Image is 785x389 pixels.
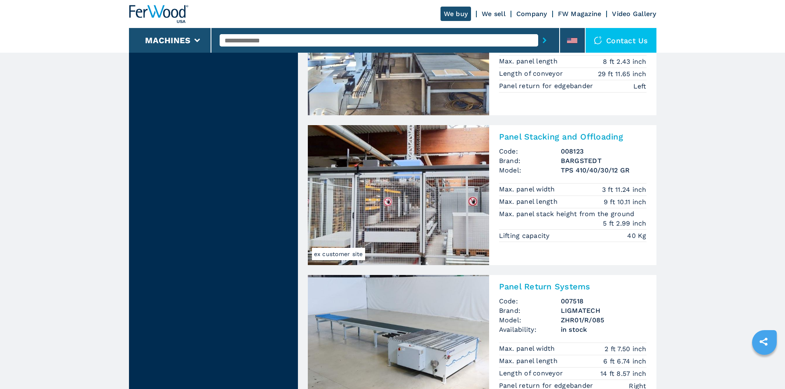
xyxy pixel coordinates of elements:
[499,369,565,378] p: Length of conveyor
[499,197,560,206] p: Max. panel length
[558,10,602,18] a: FW Magazine
[499,156,561,165] span: Brand:
[602,185,647,194] em: 3 ft 11.24 inch
[598,69,647,79] em: 29 ft 11.65 inch
[499,57,560,66] p: Max. panel length
[603,219,647,228] em: 5 ft 2.99 inch
[441,7,471,21] a: We buy
[499,165,561,175] span: Model:
[561,296,647,306] h3: 007518
[604,197,647,207] em: 9 ft 10.11 inch
[499,325,561,334] span: Availability:
[482,10,506,18] a: We sell
[612,10,656,18] a: Video Gallery
[603,356,647,366] em: 6 ft 6.74 inch
[561,306,647,315] h3: LIGMATECH
[561,325,647,334] span: in stock
[499,282,647,291] h2: Panel Return Systems
[499,344,557,353] p: Max. panel width
[312,248,365,260] span: ex customer site
[586,28,656,53] div: Contact us
[538,31,551,50] button: submit-button
[145,35,190,45] button: Machines
[633,82,647,91] em: Left
[561,165,647,175] h3: TPS 410/40/30/12 GR
[499,147,561,156] span: Code:
[594,36,602,44] img: Contact us
[499,306,561,315] span: Brand:
[499,315,561,325] span: Model:
[561,156,647,165] h3: BARGSTEDT
[499,69,565,78] p: Length of conveyor
[499,132,647,142] h2: Panel Stacking and Offloading
[308,125,656,265] a: Panel Stacking and Offloading BARGSTEDT TPS 410/40/30/12 GRex customer sitePanel Stacking and Off...
[605,344,647,354] em: 2 ft 7.50 inch
[561,147,647,156] h3: 008123
[750,352,779,383] iframe: Chat
[516,10,547,18] a: Company
[603,57,647,66] em: 8 ft 2.43 inch
[499,296,561,306] span: Code:
[129,5,188,23] img: Ferwood
[499,185,557,194] p: Max. panel width
[308,125,489,265] img: Panel Stacking and Offloading BARGSTEDT TPS 410/40/30/12 GR
[627,231,646,240] em: 40 Kg
[600,369,647,378] em: 14 ft 8.57 inch
[499,356,560,366] p: Max. panel length
[499,82,595,91] p: Panel return for edgebander
[561,315,647,325] h3: ZHR01/R/085
[499,210,637,219] p: Max. panel stack height from the ground
[499,231,552,240] p: Lifting capacity
[753,331,774,352] a: sharethis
